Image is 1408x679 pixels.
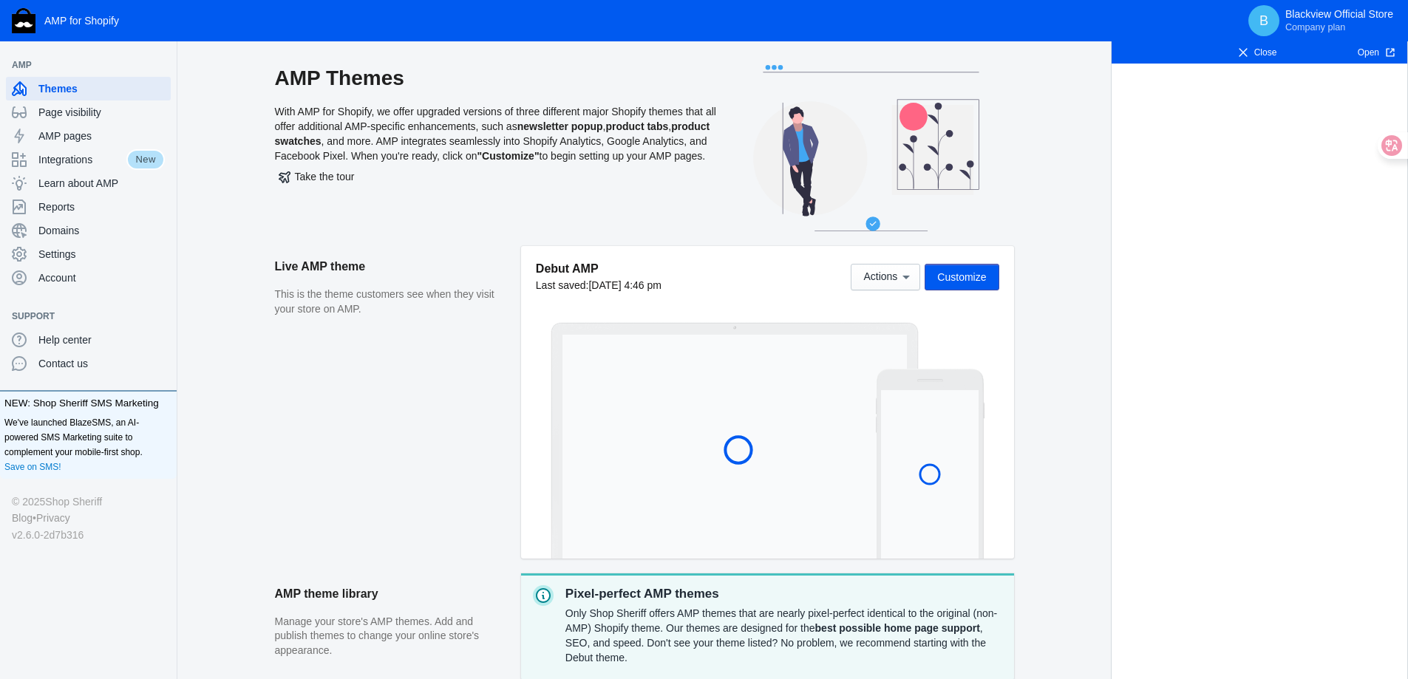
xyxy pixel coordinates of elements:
[6,352,171,375] a: Contact us
[12,494,165,510] div: © 2025
[863,271,897,283] span: Actions
[1211,45,1302,60] span: Close
[1285,21,1345,33] span: Company plan
[275,65,718,92] h2: AMP Themes
[45,494,102,510] a: Shop Sheriff
[937,271,986,283] span: Customize
[150,313,174,319] button: Add a sales channel
[38,152,126,167] span: Integrations
[815,622,980,634] strong: best possible home page support
[1285,8,1393,33] p: Blackview Official Store
[38,199,165,214] span: Reports
[12,8,35,33] img: Shop Sheriff Logo
[12,58,150,72] span: AMP
[851,264,920,290] button: Actions
[44,15,119,27] span: AMP for Shopify
[275,163,358,190] button: Take the tour
[536,261,662,276] h5: Debut AMP
[1256,13,1271,28] span: B
[6,124,171,148] a: AMP pages
[6,242,171,266] a: Settings
[12,510,33,526] a: Blog
[605,120,668,132] b: product tabs
[38,270,165,285] span: Account
[36,510,70,526] a: Privacy
[275,615,506,658] p: Manage your store's AMP themes. Add and publish themes to change your online store's appearance.
[6,171,171,195] a: Learn about AMP
[38,105,165,120] span: Page visibility
[4,460,61,474] a: Save on SMS!
[275,246,506,287] h2: Live AMP theme
[477,150,539,162] b: "Customize"
[925,264,999,290] button: Customize
[6,148,171,171] a: IntegrationsNew
[6,195,171,219] a: Reports
[6,266,171,290] a: Account
[275,65,718,246] div: With AMP for Shopify, we offer upgraded versions of three different major Shopify themes that all...
[12,510,165,526] div: •
[12,527,165,543] div: v2.6.0-2d7b316
[517,120,603,132] b: newsletter popup
[150,62,174,68] button: Add a sales channel
[536,278,662,293] div: Last saved:
[6,77,171,100] a: Themes
[38,356,165,371] span: Contact us
[38,129,165,143] span: AMP pages
[38,223,165,238] span: Domains
[551,322,919,559] img: Laptop frame
[126,149,165,170] span: New
[275,573,506,615] h2: AMP theme library
[38,247,165,262] span: Settings
[275,287,506,316] p: This is the theme customers see when they visit your store on AMP.
[1358,45,1379,60] span: Open
[876,369,984,559] img: Mobile frame
[565,603,1002,668] div: Only Shop Sheriff offers AMP themes that are nearly pixel-perfect identical to the original (non-...
[6,100,171,124] a: Page visibility
[279,171,355,182] span: Take the tour
[6,219,171,242] a: Domains
[38,332,165,347] span: Help center
[588,279,662,291] span: [DATE] 4:46 pm
[38,81,165,96] span: Themes
[38,176,165,191] span: Learn about AMP
[12,309,150,324] span: Support
[565,585,1002,603] p: Pixel-perfect AMP themes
